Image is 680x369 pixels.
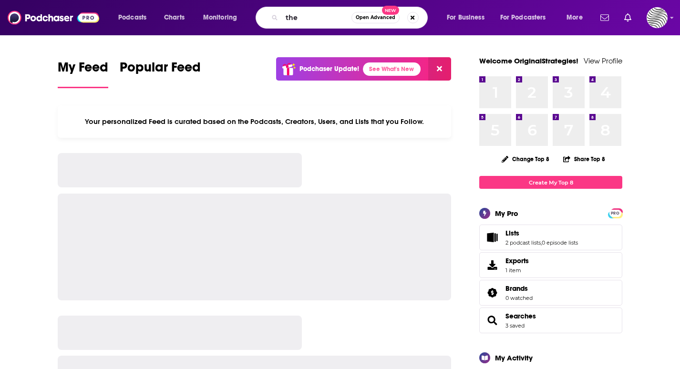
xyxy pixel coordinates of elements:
a: 0 episode lists [542,239,578,246]
span: , [541,239,542,246]
span: My Feed [58,59,108,81]
button: Change Top 8 [496,153,555,165]
span: Exports [505,256,529,265]
a: Create My Top 8 [479,176,622,189]
button: Share Top 8 [563,150,606,168]
span: Logged in as OriginalStrategies [647,7,668,28]
span: New [382,6,399,15]
a: My Feed [58,59,108,88]
a: Show notifications dropdown [597,10,613,26]
span: Brands [505,284,528,293]
a: 3 saved [505,322,525,329]
a: Brands [483,286,502,299]
a: 2 podcast lists [505,239,541,246]
a: PRO [609,209,621,216]
span: Exports [483,258,502,272]
a: Charts [158,10,190,25]
span: Lists [505,229,519,237]
a: Show notifications dropdown [620,10,635,26]
div: Search podcasts, credits, & more... [265,7,437,29]
img: Podchaser - Follow, Share and Rate Podcasts [8,9,99,27]
p: Podchaser Update! [299,65,359,73]
a: 0 watched [505,295,533,301]
div: My Activity [495,353,533,362]
span: Monitoring [203,11,237,24]
button: Open AdvancedNew [351,12,400,23]
a: Searches [483,314,502,327]
button: open menu [112,10,159,25]
span: Podcasts [118,11,146,24]
button: Show profile menu [647,7,668,28]
a: See What's New [363,62,421,76]
span: Popular Feed [120,59,201,81]
span: Open Advanced [356,15,395,20]
span: For Podcasters [500,11,546,24]
img: User Profile [647,7,668,28]
span: Brands [479,280,622,306]
button: open menu [494,10,560,25]
span: More [567,11,583,24]
a: Lists [505,229,578,237]
span: Charts [164,11,185,24]
a: Brands [505,284,533,293]
button: open menu [440,10,496,25]
button: open menu [196,10,249,25]
a: Welcome OriginalStrategies! [479,56,578,65]
div: Your personalized Feed is curated based on the Podcasts, Creators, Users, and Lists that you Follow. [58,105,451,138]
span: PRO [609,210,621,217]
button: open menu [560,10,595,25]
a: Popular Feed [120,59,201,88]
a: View Profile [584,56,622,65]
span: For Business [447,11,484,24]
a: Lists [483,231,502,244]
span: Lists [479,225,622,250]
span: 1 item [505,267,529,274]
a: Searches [505,312,536,320]
input: Search podcasts, credits, & more... [282,10,351,25]
div: My Pro [495,209,518,218]
span: Searches [479,307,622,333]
a: Exports [479,252,622,278]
